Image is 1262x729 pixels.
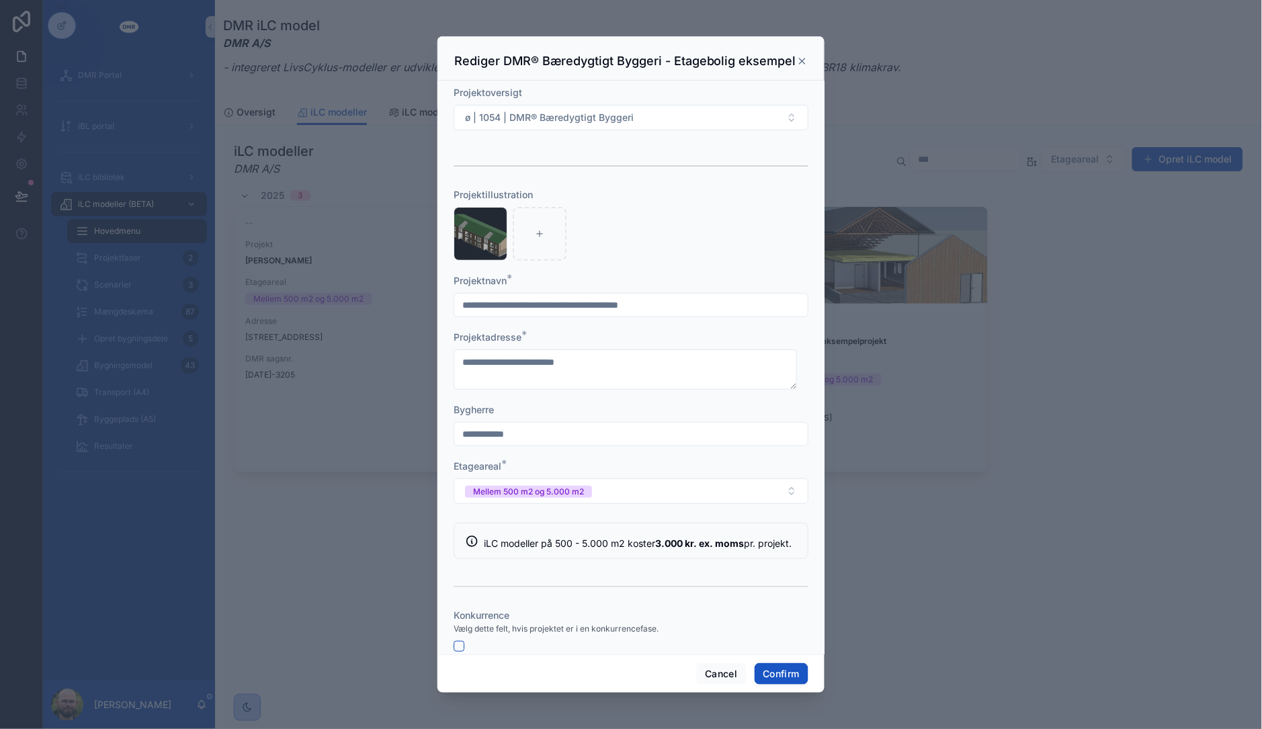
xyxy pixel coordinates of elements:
button: Confirm [755,663,808,685]
span: Vælg dette felt, hvis projektet er i en konkurrencefase. [454,624,659,634]
span: Etageareal [454,460,501,472]
span: Projektnavn [454,275,507,286]
span: iLC modeller på 500 - 5.000 m2 koster pr. projekt. [484,538,792,549]
h3: Rediger DMR® Bæredygtigt Byggeri - Etagebolig eksempel [454,53,796,69]
span: Bygherre [454,404,494,415]
span: Projektillustration [454,189,533,200]
span: ø | 1054 | DMR® Bæredygtigt Byggeri [465,111,634,124]
strong: 3.000 kr. ex. moms [655,538,744,549]
button: Cancel [696,663,746,685]
button: Select Button [454,478,808,504]
div: Mellem 500 m2 og 5.000 m2 [473,486,584,498]
span: Projektadresse [454,331,521,343]
span: Projektoversigt [454,87,522,98]
div: iLC modeller på 500 - 5.000 m2 koster **3.000 kr. ex. moms** pr. projekt. [484,537,797,550]
span: Konkurrence [454,609,509,621]
button: Select Button [454,105,808,130]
